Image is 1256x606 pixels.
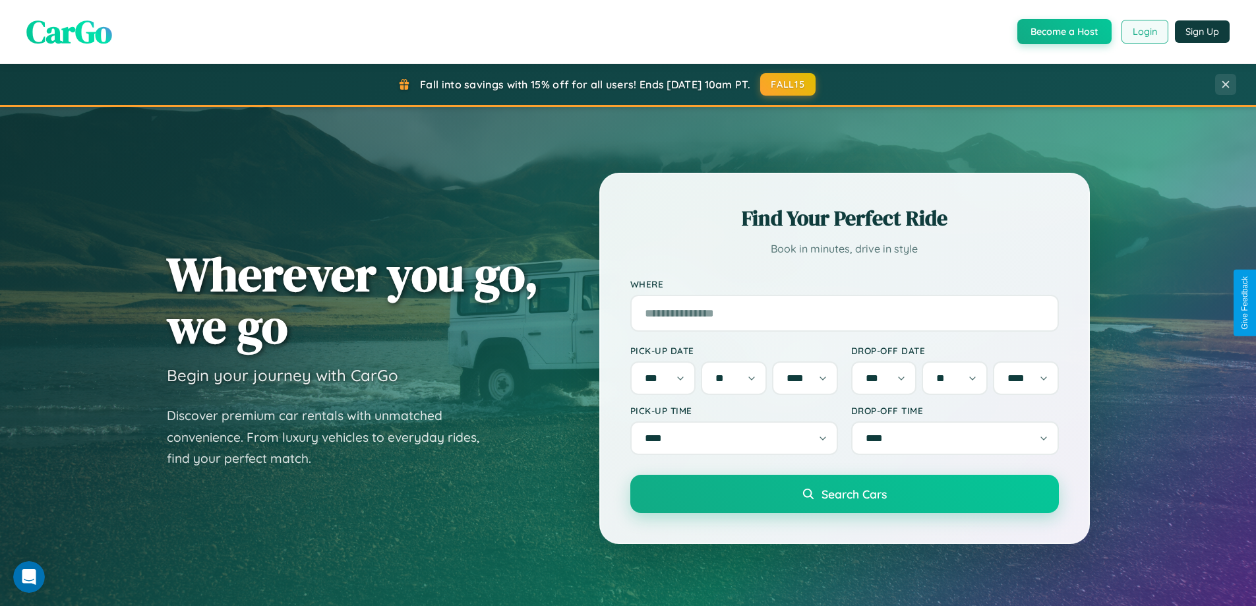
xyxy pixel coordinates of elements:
h3: Begin your journey with CarGo [167,365,398,385]
label: Drop-off Time [851,405,1059,416]
button: FALL15 [760,73,816,96]
button: Search Cars [630,475,1059,513]
label: Pick-up Time [630,405,838,416]
button: Sign Up [1175,20,1230,43]
label: Where [630,278,1059,289]
span: CarGo [26,10,112,53]
h2: Find Your Perfect Ride [630,204,1059,233]
span: Search Cars [822,487,887,501]
label: Drop-off Date [851,345,1059,356]
button: Become a Host [1017,19,1112,44]
p: Discover premium car rentals with unmatched convenience. From luxury vehicles to everyday rides, ... [167,405,496,470]
p: Book in minutes, drive in style [630,239,1059,258]
div: Give Feedback [1240,276,1249,330]
button: Login [1121,20,1168,44]
h1: Wherever you go, we go [167,248,539,352]
iframe: Intercom live chat [13,561,45,593]
label: Pick-up Date [630,345,838,356]
span: Fall into savings with 15% off for all users! Ends [DATE] 10am PT. [420,78,750,91]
